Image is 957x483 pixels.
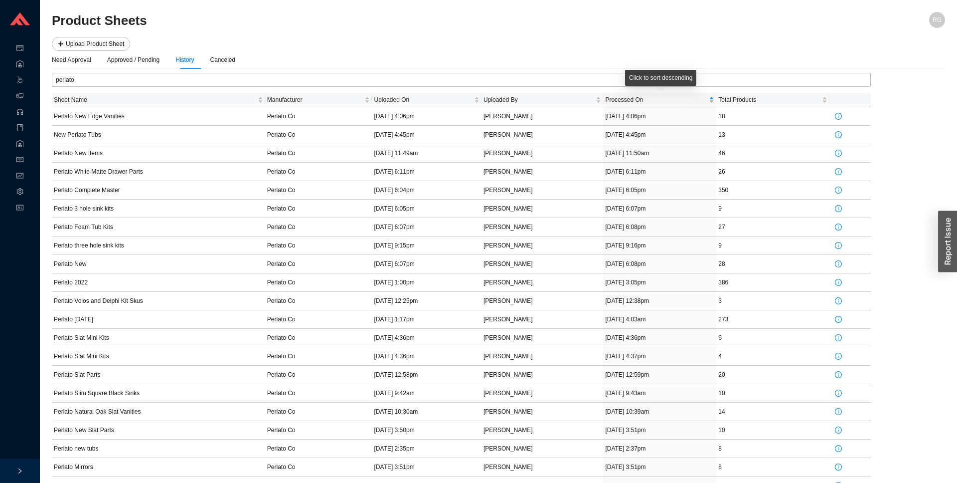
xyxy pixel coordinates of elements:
[716,200,829,218] td: 9
[832,205,845,212] span: info-circle
[831,165,845,179] button: info-circle
[605,95,707,105] span: Processed On
[52,218,265,237] td: Perlato Foam Tub Kits
[716,181,829,200] td: 350
[16,201,23,217] span: idcard
[603,347,716,366] td: [DATE] 4:37pm
[265,273,372,292] td: Perlato Co
[265,200,372,218] td: Perlato Co
[716,255,829,273] td: 28
[716,403,829,421] td: 14
[52,403,265,421] td: Perlato Natural Oak Slat Vanities
[603,310,716,329] td: [DATE] 4:03am
[603,200,716,218] td: [DATE] 6:07pm
[832,242,845,249] span: info-circle
[481,440,603,458] td: [PERSON_NAME]
[265,421,372,440] td: Perlato Co
[831,368,845,382] button: info-circle
[265,237,372,255] td: Perlato Co
[716,310,829,329] td: 273
[52,144,265,163] td: Perlato New Items
[372,421,481,440] td: [DATE] 3:50pm
[831,257,845,271] button: info-circle
[603,292,716,310] td: [DATE] 12:38pm
[716,329,829,347] td: 6
[374,95,472,105] span: Uploaded On
[603,366,716,384] td: [DATE] 12:59pm
[831,183,845,197] button: info-circle
[265,458,372,477] td: Perlato Co
[52,458,265,477] td: Perlato Mirrors
[372,347,481,366] td: [DATE] 4:36pm
[52,255,265,273] td: Perlato New
[832,297,845,304] span: info-circle
[831,442,845,456] button: info-circle
[52,200,265,218] td: Perlato 3 hole sink kits
[481,200,603,218] td: [PERSON_NAME]
[52,440,265,458] td: Perlato new tubs
[265,403,372,421] td: Perlato Co
[832,334,845,341] span: info-circle
[16,105,23,121] span: customer-service
[831,405,845,419] button: info-circle
[831,297,845,304] a: info-circle
[831,113,845,120] a: info-circle
[265,107,372,126] td: Perlato Co
[481,255,603,273] td: [PERSON_NAME]
[716,218,829,237] td: 27
[716,107,829,126] td: 18
[831,202,845,216] button: info-circle
[265,126,372,144] td: Perlato Co
[265,144,372,163] td: Perlato Co
[603,237,716,255] td: [DATE] 9:16pm
[716,440,829,458] td: 8
[372,403,481,421] td: [DATE] 10:30am
[603,403,716,421] td: [DATE] 10:39am
[481,292,603,310] td: [PERSON_NAME]
[831,150,845,157] a: info-circle
[372,366,481,384] td: [DATE] 12:58pm
[831,316,845,323] a: info-circle
[372,107,481,126] td: [DATE] 4:06pm
[832,408,845,415] span: info-circle
[603,107,716,126] td: [DATE] 4:06pm
[603,181,716,200] td: [DATE] 6:05pm
[832,371,845,378] span: info-circle
[481,93,603,107] th: Uploaded By sortable
[831,242,845,249] a: info-circle
[716,366,829,384] td: 20
[718,95,820,105] span: Total Products
[481,273,603,292] td: [PERSON_NAME]
[52,237,265,255] td: Perlato three hole sink kits
[832,260,845,267] span: info-circle
[832,427,845,434] span: info-circle
[831,390,845,397] a: info-circle
[372,310,481,329] td: [DATE] 1:17pm
[265,384,372,403] td: Perlato Co
[16,153,23,169] span: read
[832,113,845,120] span: info-circle
[52,366,265,384] td: Perlato Slat Parts
[831,168,845,175] a: info-circle
[832,445,845,452] span: info-circle
[716,144,829,163] td: 46
[716,421,829,440] td: 10
[265,218,372,237] td: Perlato Co
[52,12,722,29] h2: Product Sheets
[372,200,481,218] td: [DATE] 6:05pm
[603,384,716,403] td: [DATE] 9:43am
[372,163,481,181] td: [DATE] 6:11pm
[481,329,603,347] td: [PERSON_NAME]
[52,384,265,403] td: Perlato Slim Square Black Sinks
[831,312,845,326] button: info-circle
[265,366,372,384] td: Perlato Co
[831,423,845,437] button: info-circle
[481,163,603,181] td: [PERSON_NAME]
[52,347,265,366] td: Perlato Slat Mini Kits
[832,390,845,397] span: info-circle
[52,292,265,310] td: Perlato Volos and Delphi Kit Skus
[832,131,845,138] span: info-circle
[831,371,845,378] a: info-circle
[481,384,603,403] td: [PERSON_NAME]
[831,445,845,452] a: info-circle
